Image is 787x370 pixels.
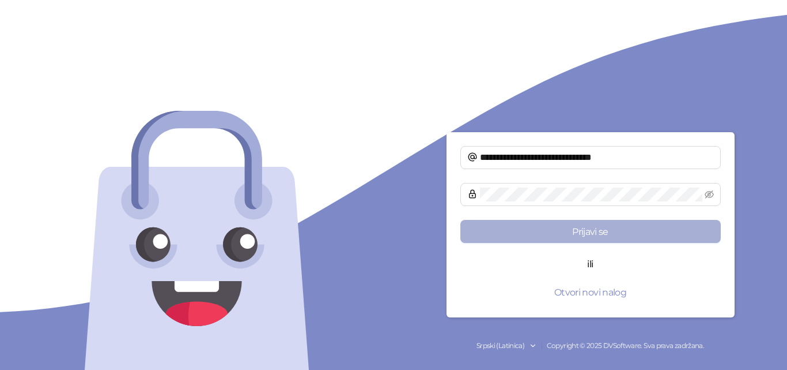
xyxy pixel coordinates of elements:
div: Copyright © 2025 DVSoftware. Sva prava zadržana. [393,341,787,352]
button: Prijavi se [460,220,721,243]
div: Srpski (Latinica) [476,341,524,352]
span: eye-invisible [705,190,714,199]
span: ili [578,257,602,271]
img: logo-face.svg [82,111,312,370]
button: Otvori novi nalog [460,281,721,304]
a: Otvori novi nalog [460,287,721,298]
